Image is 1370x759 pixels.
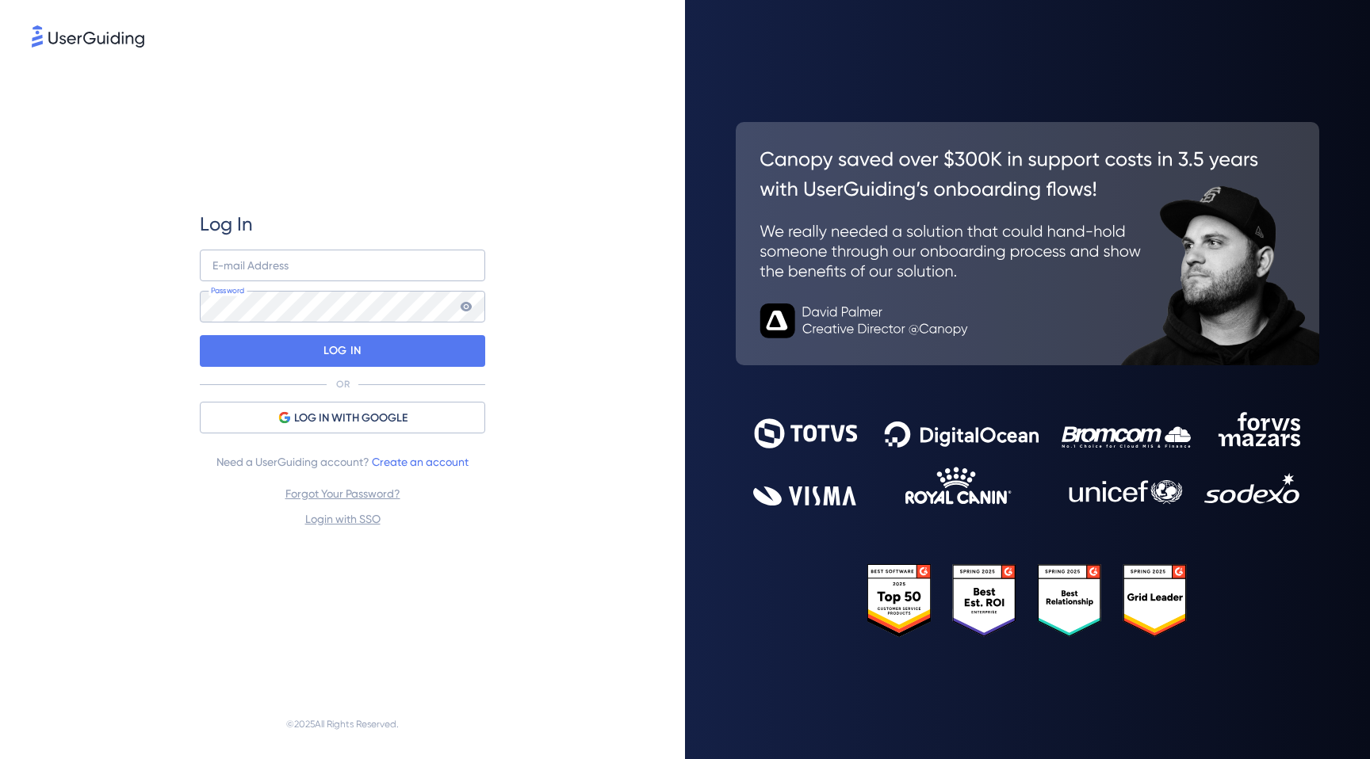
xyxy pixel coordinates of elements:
[286,715,399,734] span: © 2025 All Rights Reserved.
[372,456,469,468] a: Create an account
[285,487,400,500] a: Forgot Your Password?
[32,25,144,48] img: 8faab4ba6bc7696a72372aa768b0286c.svg
[216,452,469,471] span: Need a UserGuiding account?
[336,378,350,391] p: OR
[753,412,1302,505] img: 9302ce2ac39453076f5bc0f2f2ca889b.svg
[305,513,381,525] a: Login with SSO
[200,250,485,281] input: example@company.com
[867,564,1188,638] img: 25303e33045975176eb484905ab012ff.svg
[294,409,408,428] span: LOG IN WITH GOOGLE
[323,338,361,364] p: LOG IN
[200,212,253,237] span: Log In
[736,122,1319,366] img: 26c0aa7c25a843aed4baddd2b5e0fa68.svg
